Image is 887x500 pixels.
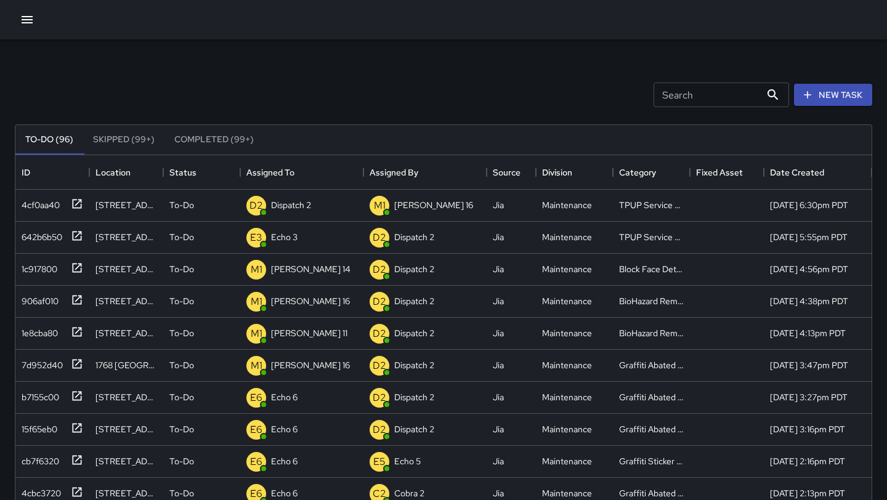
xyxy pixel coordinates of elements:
div: 9/12/2025, 6:30pm PDT [770,199,848,211]
div: 9/12/2025, 2:16pm PDT [770,455,845,467]
p: Cobra 2 [394,487,424,499]
div: Location [95,155,131,190]
p: Dispatch 2 [394,327,434,339]
div: Maintenance [542,295,592,307]
div: 9/12/2025, 4:13pm PDT [770,327,846,339]
div: Block Face Detailed [619,263,684,275]
div: Category [619,155,656,190]
p: To-Do [169,487,194,499]
div: Source [487,155,536,190]
div: Jia [493,295,504,307]
div: Assigned By [363,155,487,190]
p: To-Do [169,423,194,435]
div: Maintenance [542,423,592,435]
div: Maintenance [542,391,592,403]
p: E6 [250,454,262,469]
div: Category [613,155,690,190]
p: Dispatch 2 [394,423,434,435]
div: Maintenance [542,199,592,211]
div: 15f65eb0 [17,418,57,435]
p: Echo 6 [271,423,298,435]
p: To-Do [169,295,194,307]
div: Source [493,155,520,190]
div: 9/12/2025, 3:27pm PDT [770,391,848,403]
div: Jia [493,391,504,403]
p: D2 [373,294,386,309]
p: To-Do [169,391,194,403]
div: 642b6b50 [17,226,62,243]
p: M1 [251,294,262,309]
div: Date Created [770,155,824,190]
p: D2 [373,358,386,373]
div: Graffiti Abated Large [619,391,684,403]
p: E3 [250,230,262,245]
div: Graffiti Sticker Abated Small [619,455,684,467]
p: [PERSON_NAME] 16 [271,359,350,371]
div: TPUP Service Requested [619,199,684,211]
div: 9/12/2025, 5:55pm PDT [770,231,848,243]
p: D2 [373,262,386,277]
div: 2404 Broadway [95,231,157,243]
div: Assigned To [246,155,294,190]
div: 422 15th Street [95,295,157,307]
div: ID [15,155,89,190]
p: Echo 6 [271,487,298,499]
div: 9/12/2025, 4:38pm PDT [770,295,848,307]
div: 9/12/2025, 3:47pm PDT [770,359,848,371]
button: New Task [794,84,872,107]
div: Status [169,155,196,190]
p: D2 [373,326,386,341]
p: To-Do [169,231,194,243]
p: [PERSON_NAME] 11 [271,327,347,339]
p: To-Do [169,199,194,211]
div: Maintenance [542,487,592,499]
div: Graffiti Abated Large [619,359,684,371]
p: Dispatch 2 [271,199,311,211]
button: Skipped (99+) [83,125,164,155]
p: Dispatch 2 [394,359,434,371]
div: 9/12/2025, 2:13pm PDT [770,487,845,499]
div: Fixed Asset [690,155,764,190]
p: Echo 5 [394,455,421,467]
div: Date Created [764,155,872,190]
div: Graffiti Abated Large [619,487,684,499]
div: 1314 Franklin Street [95,423,157,435]
div: 415 24th Street [95,455,157,467]
div: Division [536,155,613,190]
p: To-Do [169,327,194,339]
div: Assigned By [370,155,418,190]
p: D2 [373,422,386,437]
p: E5 [373,454,386,469]
p: Echo 6 [271,455,298,467]
div: Jia [493,359,504,371]
div: 2630 Broadway [95,391,157,403]
p: D2 [249,198,263,213]
div: 1e8cba80 [17,322,58,339]
p: E6 [250,422,262,437]
p: Dispatch 2 [394,391,434,403]
div: Maintenance [542,327,592,339]
div: TPUP Service Requested [619,231,684,243]
div: BioHazard Removed [619,327,684,339]
p: [PERSON_NAME] 14 [271,263,350,275]
div: 824 Franklin Street [95,199,157,211]
div: Jia [493,455,504,467]
div: Jia [493,199,504,211]
p: M1 [251,358,262,373]
p: [PERSON_NAME] 16 [271,295,350,307]
div: 2545 Broadway [95,487,157,499]
div: Location [89,155,163,190]
p: D2 [373,390,386,405]
div: 1768 Broadway [95,359,157,371]
div: BioHazard Removed [619,295,684,307]
div: 2409 Valdez Street [95,327,157,339]
div: Graffiti Abated Large [619,423,684,435]
div: b7155c00 [17,386,59,403]
div: Jia [493,487,504,499]
button: Completed (99+) [164,125,264,155]
div: 4cbc3720 [17,482,61,499]
p: Dispatch 2 [394,295,434,307]
div: Division [542,155,572,190]
p: [PERSON_NAME] 16 [394,199,473,211]
p: To-Do [169,263,194,275]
